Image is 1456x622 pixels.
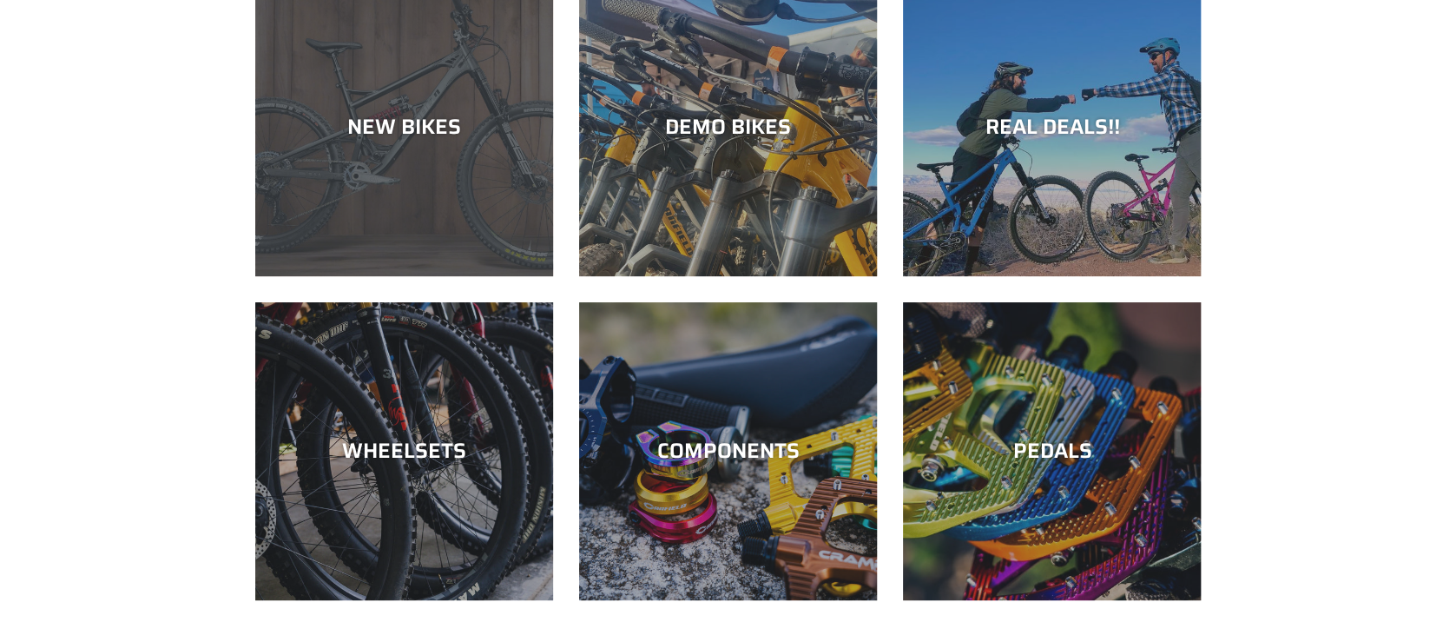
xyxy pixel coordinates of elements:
a: COMPONENTS [579,302,877,600]
div: REAL DEALS!! [903,115,1201,140]
div: COMPONENTS [579,439,877,464]
a: PEDALS [903,302,1201,600]
div: PEDALS [903,439,1201,464]
div: NEW BIKES [255,115,553,140]
div: DEMO BIKES [579,115,877,140]
a: WHEELSETS [255,302,553,600]
div: WHEELSETS [255,439,553,464]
